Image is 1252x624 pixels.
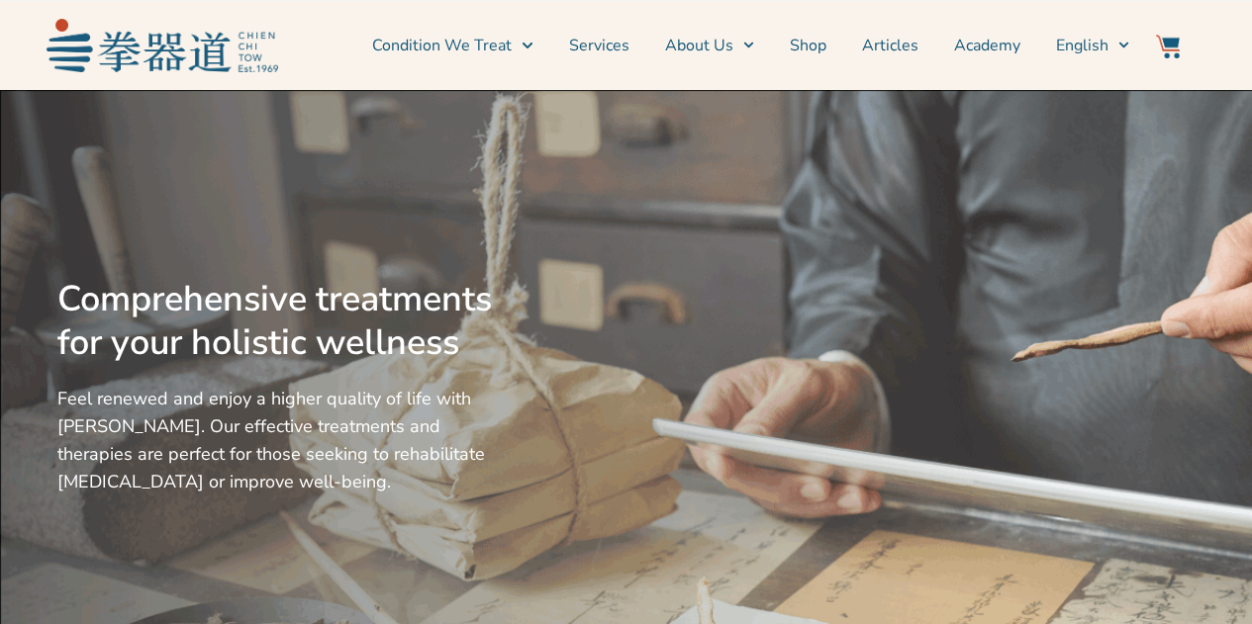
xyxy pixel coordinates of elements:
[790,21,826,70] a: Shop
[1056,34,1108,57] span: English
[1156,35,1180,58] img: Website Icon-03
[1056,21,1129,70] a: English
[372,21,532,70] a: Condition We Treat
[288,21,1129,70] nav: Menu
[569,21,629,70] a: Services
[954,21,1020,70] a: Academy
[665,21,754,70] a: About Us
[57,385,501,495] p: Feel renewed and enjoy a higher quality of life with [PERSON_NAME]. Our effective treatments and ...
[862,21,918,70] a: Articles
[57,278,501,365] h2: Comprehensive treatments for your holistic wellness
